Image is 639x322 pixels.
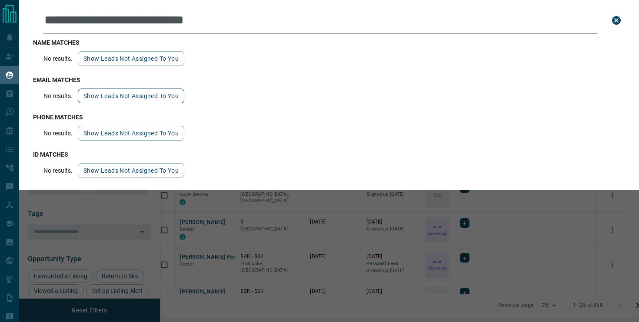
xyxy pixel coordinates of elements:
[43,92,73,99] p: No results.
[33,76,625,83] h3: email matches
[43,167,73,174] p: No results.
[78,51,184,66] button: show leads not assigned to you
[33,39,625,46] h3: name matches
[43,130,73,137] p: No results.
[78,126,184,141] button: show leads not assigned to you
[78,89,184,103] button: show leads not assigned to you
[78,163,184,178] button: show leads not assigned to you
[33,151,625,158] h3: id matches
[608,12,625,29] button: close search bar
[33,114,625,121] h3: phone matches
[43,55,73,62] p: No results.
